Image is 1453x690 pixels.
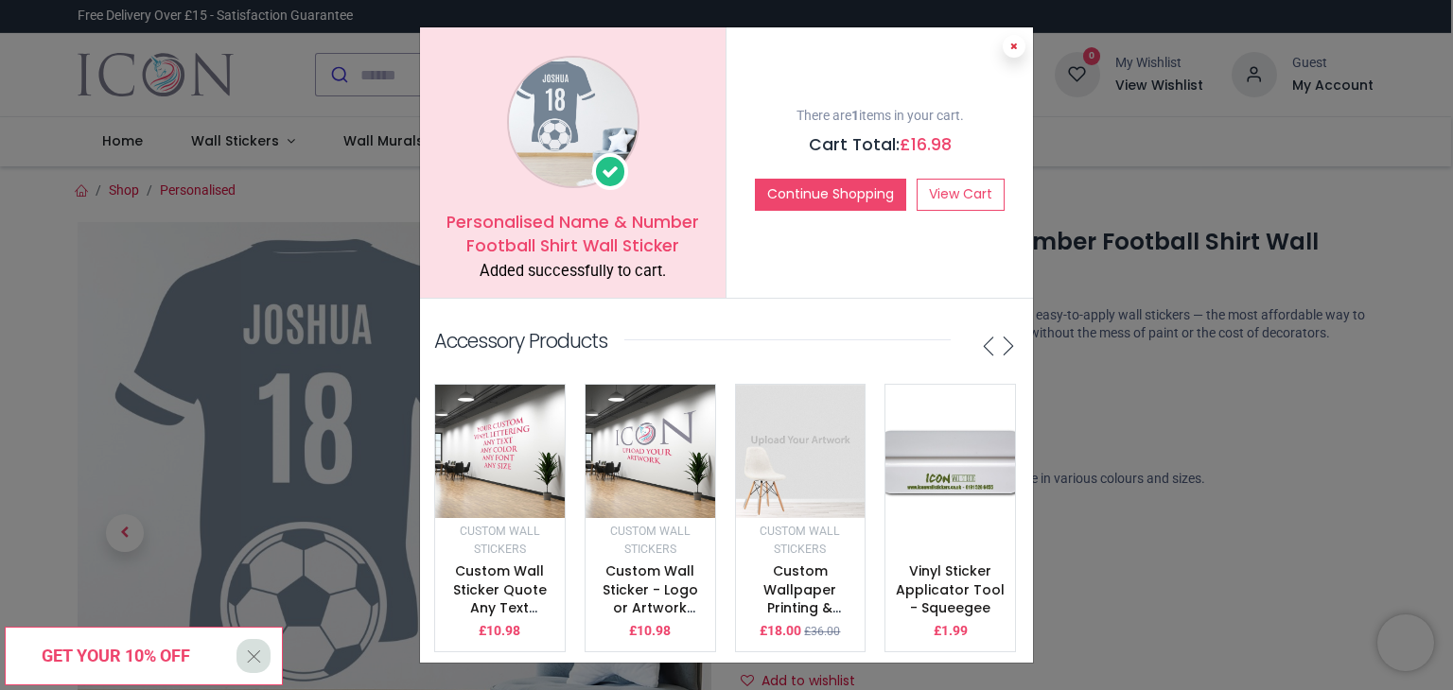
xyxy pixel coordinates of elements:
b: 1 [851,108,859,123]
p: £ [934,622,968,641]
a: Custom Wall Stickers [760,523,840,557]
img: image_512 [885,385,1015,536]
a: Custom Wall Stickers [610,523,691,557]
p: £ [479,622,520,641]
div: Added successfully to cart. [434,261,711,283]
span: £ [900,133,952,156]
h5: Cart Total: [741,133,1019,157]
span: 36.00 [811,625,840,638]
p: Accessory Products [434,327,607,354]
span: 10.98 [637,623,671,638]
span: 16.98 [911,133,952,156]
a: Custom Wall Sticker Quote Any Text & Colour - Vinyl Lettering [446,561,554,654]
button: Continue Shopping [755,179,906,211]
a: View Cart [917,179,1005,211]
h5: Personalised Name & Number Football Shirt Wall Sticker [434,211,711,257]
span: 10.98 [486,623,520,638]
small: Custom Wall Stickers [460,525,540,557]
a: Vinyl Sticker Applicator Tool - Squeegee [896,561,1005,617]
small: £ [804,624,840,640]
small: Custom Wall Stickers [760,525,840,557]
p: There are items in your cart. [741,107,1019,126]
img: image_1024 [507,56,639,188]
small: Custom Wall Stickers [610,525,691,557]
span: 18.00 [767,623,801,638]
a: Custom Wall Stickers [460,523,540,557]
img: image_512 [586,385,715,518]
p: £ [629,622,671,641]
span: 1.99 [941,623,968,638]
p: £ [760,622,801,641]
a: Custom Wall Sticker - Logo or Artwork Printing - Upload your design [603,561,698,673]
img: image_512 [435,385,565,518]
img: image_512 [736,385,866,518]
a: Custom Wallpaper Printing & Custom Wall Murals [756,561,845,654]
